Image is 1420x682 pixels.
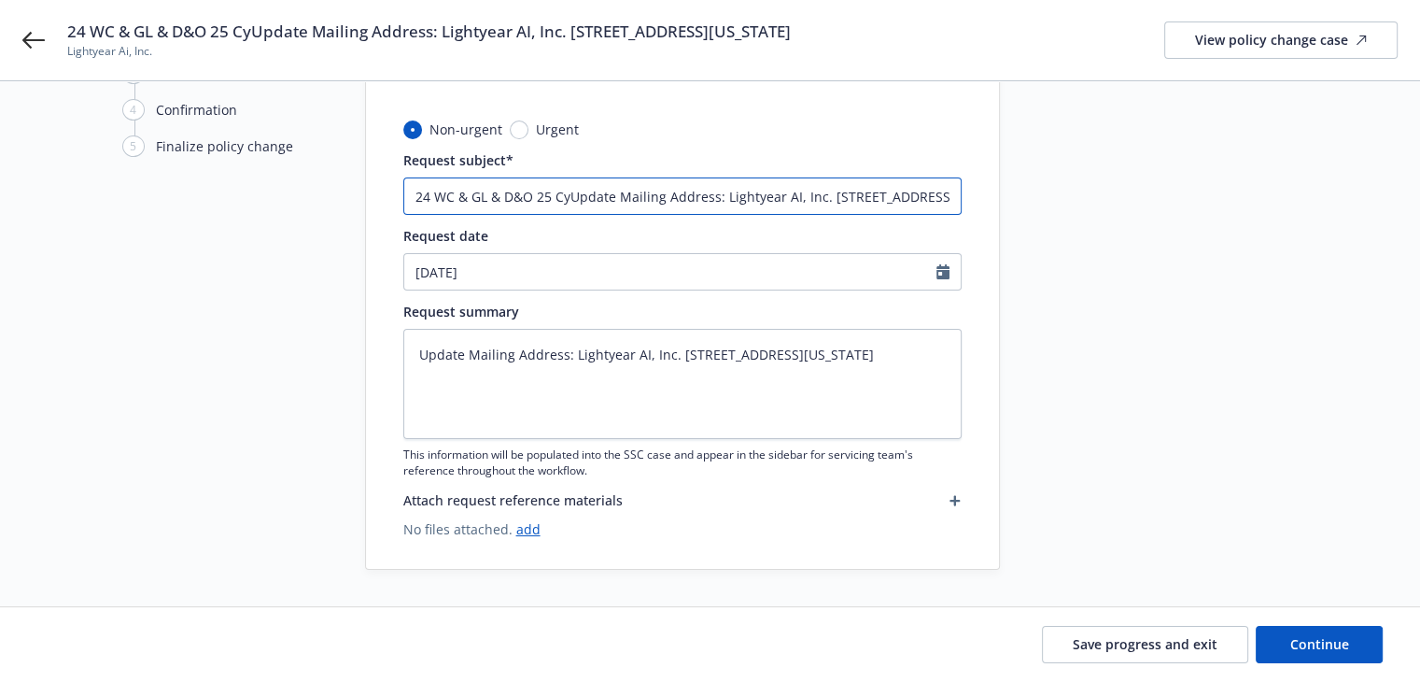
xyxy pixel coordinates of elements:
[429,120,502,139] span: Non-urgent
[1290,635,1349,653] span: Continue
[1256,626,1383,663] button: Continue
[1164,21,1398,59] a: View policy change case
[403,151,513,169] span: Request subject*
[516,520,541,538] a: add
[936,264,949,279] svg: Calendar
[536,120,579,139] span: Urgent
[1195,22,1367,58] div: View policy change case
[1073,635,1217,653] span: Save progress and exit
[403,490,623,510] span: Attach request reference materials
[403,121,422,139] input: Non-urgent
[403,447,962,478] span: This information will be populated into the SSC case and appear in the sidebar for servicing team...
[122,135,145,157] div: 5
[403,329,962,439] textarea: Update Mailing Address: Lightyear AI, Inc. [STREET_ADDRESS][US_STATE]
[156,136,293,156] div: Finalize policy change
[403,303,519,320] span: Request summary
[510,121,528,139] input: Urgent
[403,178,962,215] input: The subject will appear in the summary list view for quick reference.
[1042,626,1248,663] button: Save progress and exit
[156,100,237,120] div: Confirmation
[403,227,488,245] span: Request date
[67,43,791,60] span: Lightyear Ai, Inc.
[67,21,791,43] span: 24 WC & GL & D&O 25 CyUpdate Mailing Address: Lightyear AI, Inc. [STREET_ADDRESS][US_STATE]
[403,519,962,539] span: No files attached.
[404,254,936,290] input: MM/DD/YYYY
[122,99,145,121] div: 4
